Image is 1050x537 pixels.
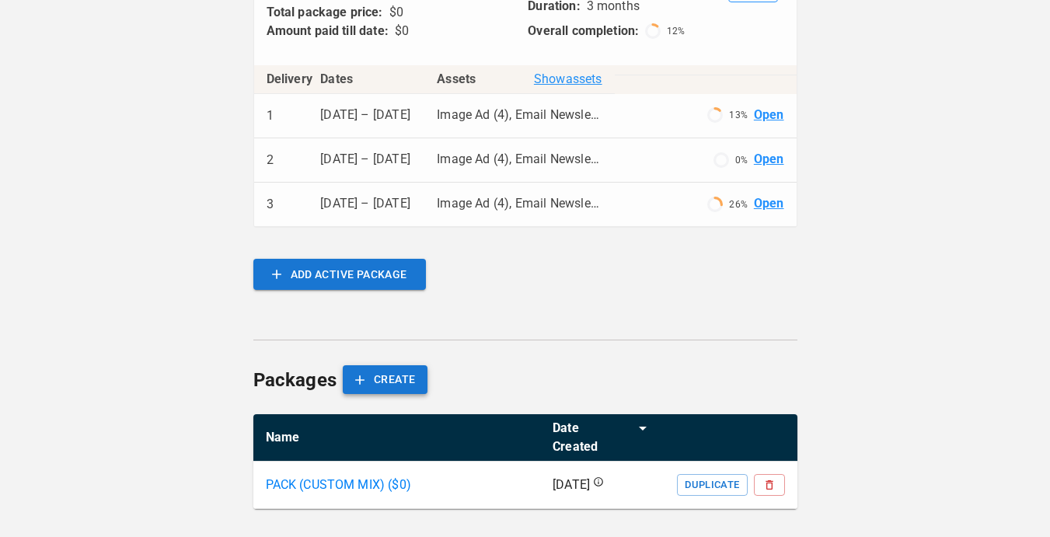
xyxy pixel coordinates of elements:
[308,138,424,183] td: [DATE] – [DATE]
[266,476,411,494] a: PACK (CUSTOM MIX) ($0)
[534,70,602,89] span: Show assets
[528,22,639,40] p: Overall completion:
[308,183,424,227] td: [DATE] – [DATE]
[754,106,784,124] a: Open
[389,3,403,22] div: $ 0
[437,151,602,169] p: Image Ad (4), Email Newsletter (4), Email setup (4)
[395,22,409,40] div: $ 0
[253,414,541,462] th: Name
[267,151,274,169] p: 2
[267,106,274,125] p: 1
[308,94,424,138] td: [DATE] – [DATE]
[253,414,797,509] table: simple table
[437,195,602,213] p: Image Ad (4), Email Newsletter (4), Email setup (4), Remix Video (6)
[729,197,747,211] p: 26 %
[253,259,426,290] button: ADD ACTIVE PACKAGE
[343,365,427,394] button: CREATE
[677,474,747,496] button: Duplicate
[754,151,784,169] a: Open
[266,476,411,494] p: PACK (CUSTOM MIX) ($ 0 )
[308,65,424,94] th: Dates
[553,476,590,494] p: [DATE]
[253,365,337,395] h6: Packages
[267,22,389,40] p: Amount paid till date:
[553,419,627,456] div: Date Created
[254,65,309,94] th: Delivery
[267,195,274,214] p: 3
[729,108,747,122] p: 13 %
[437,106,602,124] p: Image Ad (4), Email Newsletter (4), Email setup (4)
[735,153,748,167] p: 0 %
[667,24,685,38] p: 12 %
[754,195,784,213] a: Open
[267,3,383,22] p: Total package price:
[437,70,602,89] div: Assets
